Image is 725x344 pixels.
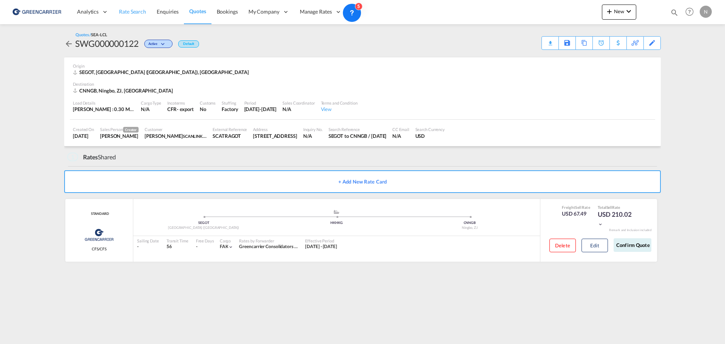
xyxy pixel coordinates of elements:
span: SEA-LCL [91,32,107,37]
span: Sell [606,205,612,210]
div: N [700,6,712,18]
span: Quotes [189,8,206,14]
div: [GEOGRAPHIC_DATA] ([GEOGRAPHIC_DATA]) [137,225,270,230]
div: Sales Person [100,126,139,133]
div: Quotes /SEA-LCL [76,32,107,37]
span: FAK [220,244,228,249]
div: 01 Sep 2025 - 30 Sep 2025 [305,244,337,250]
div: Cargo Type [141,100,161,106]
button: Confirm Quote [614,238,651,252]
div: Sales Coordinator [282,100,315,106]
span: Rates [83,153,98,160]
div: CNNGB [403,221,536,225]
div: SCATRAGOT [213,133,247,139]
div: N/A [282,106,315,113]
div: CC Email [392,126,409,132]
div: SEGOT to CNNGB / 1 Sep 2025 [329,133,387,139]
div: Change Status Here [139,37,174,49]
div: Total Rate [598,205,636,210]
md-icon: assets/icons/custom/ship-fill.svg [332,210,341,214]
div: 1 Sep 2025 [73,133,94,139]
span: Bookings [217,8,238,15]
div: CFR [167,106,177,113]
div: Freight Rate [562,205,590,210]
div: 30 Sep 2025 [244,106,277,113]
button: Edit [582,239,608,252]
div: Incoterms [167,100,194,106]
div: Emil Samuelsson [145,133,207,139]
span: CFS/CFS [92,246,106,251]
div: Customs [200,100,216,106]
div: Help [683,5,700,19]
div: Load Details [73,100,135,106]
span: Help [683,5,696,18]
span: Greencarrier Consolidators ([GEOGRAPHIC_DATA]) [239,244,344,249]
span: New [605,8,633,14]
button: + Add New Rate Card [64,170,661,193]
div: Remark and Inclusion included [603,228,657,232]
img: Greencarrier Consolidators [82,225,116,244]
div: Rates by Forwarder [239,238,298,244]
div: - [137,244,159,250]
div: Customer [145,126,207,132]
div: Address [253,126,297,132]
img: 609dfd708afe11efa14177256b0082fb.png [11,3,62,20]
div: Delsjövägen 19 [253,133,297,139]
div: Destination [73,81,652,87]
span: SCANLINK LOGISTICS AB [183,133,230,139]
div: icon-magnify [670,8,679,20]
div: Factory Stuffing [222,106,238,113]
div: Greencarrier Consolidators (Sweden) [239,244,298,250]
div: [PERSON_NAME] : 0.30 MT | Volumetric Wt : 1.78 CBM | Chargeable Wt : 1.78 W/M [73,106,135,113]
button: icon-plus 400-fgNewicon-chevron-down [602,5,636,20]
span: Analytics [77,8,99,15]
span: Active [148,42,159,49]
div: Contract / Rate Agreement / Tariff / Spot Pricing Reference Number: STANDARD [89,211,109,216]
div: Free Days [196,238,214,244]
div: Stuffing [222,100,238,106]
div: Default [178,40,199,48]
div: Shared [67,153,116,161]
md-icon: icon-chevron-down [624,7,633,16]
div: Search Currency [415,126,445,132]
md-icon: icon-chevron-down [598,222,603,227]
div: - export [177,106,194,113]
div: Origin [73,63,652,69]
div: Save As Template [559,37,575,49]
span: SEGOT, [GEOGRAPHIC_DATA] ([GEOGRAPHIC_DATA]), [GEOGRAPHIC_DATA] [79,69,249,75]
span: STANDARD [89,211,109,216]
span: Manage Rates [300,8,332,15]
div: HKHKG [270,221,403,225]
div: SEGOT [137,221,270,225]
md-icon: icon-chevron-down [228,244,233,250]
div: Search Reference [329,126,387,132]
span: Rate Search [119,8,146,15]
div: USD 67.49 [562,210,590,218]
div: Period [244,100,277,106]
div: N/A [392,133,409,139]
md-icon: icon-arrow-left [64,39,73,48]
div: Ningbo, ZJ [403,225,536,230]
md-icon: icon-download [546,38,555,43]
div: USD [415,133,445,139]
div: - [196,244,197,250]
div: External Reference [213,126,247,132]
div: Cargo [220,238,234,244]
div: No [200,106,216,113]
div: Change Status Here [144,40,173,48]
span: Sell [575,205,582,210]
div: Nicolas Myrén [100,133,139,139]
div: Effective Period [305,238,337,244]
span: Enquiries [157,8,179,15]
button: Delete [549,239,576,252]
div: N/A [303,133,322,139]
div: 56 [167,244,188,250]
div: Created On [73,126,94,132]
div: Transit Time [167,238,188,244]
md-icon: icon-magnify [670,8,679,17]
div: CNNGB, Ningbo, ZJ, Asia Pacific [73,87,174,94]
div: SWG000000122 [75,37,139,49]
span: My Company [248,8,279,15]
div: Sailing Date [137,238,159,244]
